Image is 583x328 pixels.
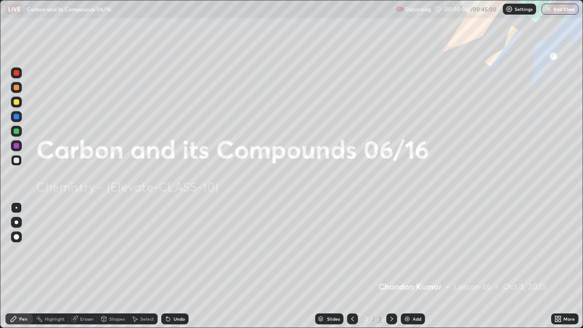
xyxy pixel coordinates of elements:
div: More [563,317,575,321]
div: Slides [327,317,340,321]
div: Select [140,317,154,321]
p: Settings [515,7,532,11]
div: 2 [362,316,371,322]
img: class-settings-icons [506,5,513,13]
div: Highlight [45,317,65,321]
img: add-slide-button [404,315,411,323]
div: / [373,316,375,322]
div: Eraser [80,317,94,321]
div: 2 [377,315,383,323]
p: Recording [405,6,431,13]
button: End Class [542,4,578,15]
div: Add [413,317,421,321]
div: Shapes [109,317,125,321]
p: Carbon and its Compounds 06/16 [27,5,111,13]
img: recording.375f2c34.svg [396,5,404,13]
p: LIVE [8,5,20,13]
div: Pen [19,317,27,321]
img: end-class-cross [545,5,552,13]
div: Undo [174,317,185,321]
